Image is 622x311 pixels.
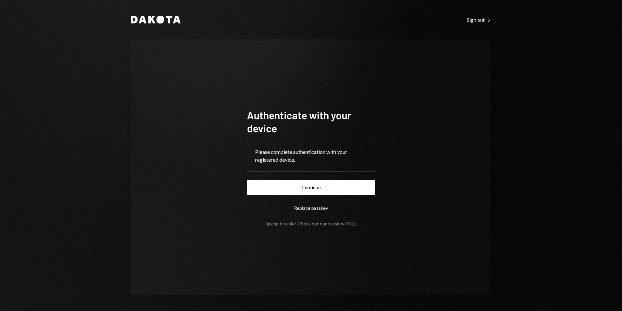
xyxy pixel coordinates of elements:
[247,108,375,135] h1: Authenticate with your device
[467,16,491,23] a: Sign out
[265,221,358,226] div: Having trouble? Check out our .
[467,17,491,23] div: Sign out
[247,200,375,216] button: Replace passkey
[255,148,367,164] div: Please complete authentication with your registered device.
[247,180,375,195] button: Continue
[328,221,357,227] a: passkey FAQs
